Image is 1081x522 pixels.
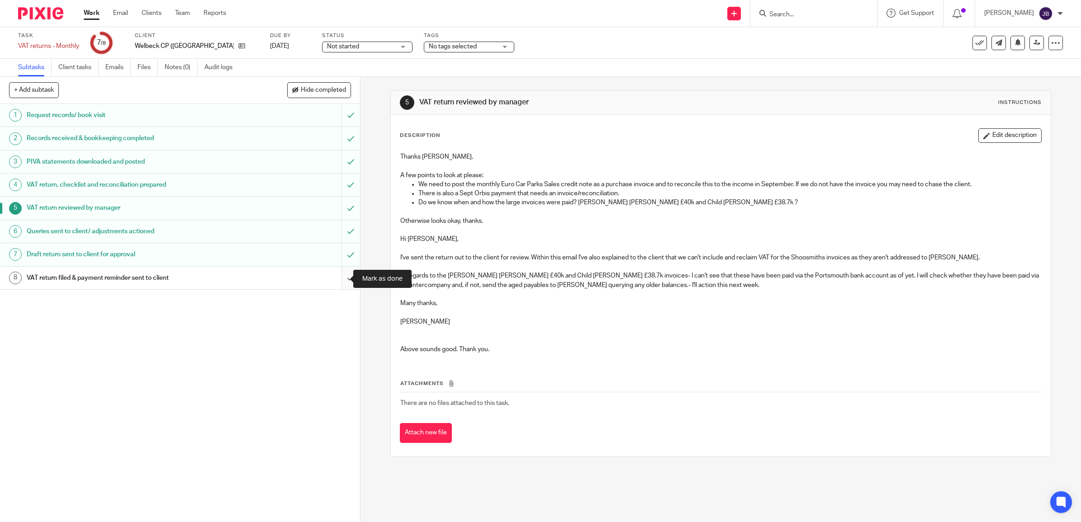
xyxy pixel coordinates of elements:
[400,171,1041,180] p: A few points to look at please:
[270,43,289,49] span: [DATE]
[400,400,509,406] span: There are no files attached to this task.
[400,95,414,110] div: 5
[400,299,1041,308] p: Many thanks,
[27,155,231,169] h1: PIVA statements downloaded and posted
[9,155,22,168] div: 3
[418,180,1041,189] p: We need to post the monthly Euro Car Parks Sales credit note as a purchase invoice and to reconci...
[400,271,1041,290] p: In regards to the [PERSON_NAME] [PERSON_NAME] £40k and Child [PERSON_NAME] £38.7k invoices- I can...
[400,235,1041,244] p: Hi [PERSON_NAME],
[400,152,1041,161] p: Thanks [PERSON_NAME],
[18,59,52,76] a: Subtasks
[400,132,440,139] p: Description
[175,9,190,18] a: Team
[58,59,99,76] a: Client tasks
[424,32,514,39] label: Tags
[9,82,59,98] button: + Add subtask
[301,87,346,94] span: Hide completed
[400,317,1041,326] p: [PERSON_NAME]
[27,225,231,238] h1: Queries sent to client/ adjustments actioned
[9,109,22,122] div: 1
[18,42,79,51] div: VAT returns - Monthly
[984,9,1034,18] p: [PERSON_NAME]
[400,423,452,443] button: Attach new file
[998,99,1042,106] div: Instructions
[27,201,231,215] h1: VAT return reviewed by manager
[142,9,161,18] a: Clients
[400,253,1041,262] p: I've sent the return out to the client for review. Within this email I've also explained to the c...
[9,248,22,261] div: 7
[18,32,79,39] label: Task
[27,132,231,145] h1: Records received & bookkeeping completed
[204,9,226,18] a: Reports
[27,271,231,285] h1: VAT return filed & payment reminder sent to client
[419,98,740,107] h1: VAT return reviewed by manager
[287,82,351,98] button: Hide completed
[270,32,311,39] label: Due by
[418,198,1041,207] p: Do we know when and how the large invoices were paid? [PERSON_NAME] [PERSON_NAME] £40k and Child ...
[9,132,22,145] div: 2
[9,202,22,215] div: 5
[105,59,131,76] a: Emails
[400,381,444,386] span: Attachments
[9,272,22,284] div: 8
[204,59,239,76] a: Audit logs
[27,248,231,261] h1: Draft return sent to client for approval
[97,38,106,48] div: 7
[429,43,477,50] span: No tags selected
[978,128,1042,143] button: Edit description
[165,59,198,76] a: Notes (0)
[1038,6,1053,21] img: svg%3E
[113,9,128,18] a: Email
[137,59,158,76] a: Files
[135,42,234,51] p: Welbeck CP ([GEOGRAPHIC_DATA]) Ltd
[400,345,1041,354] p: Above sounds good. Thank you.
[9,225,22,238] div: 6
[101,41,106,46] small: /8
[27,178,231,192] h1: VAT return, checklist and reconciliation prepared
[418,189,1041,198] p: There is also a Sept Orbis payment that needs an invoice/reconciliation.
[768,11,850,19] input: Search
[84,9,100,18] a: Work
[400,216,1041,226] p: Otherwise looks okay, thanks.
[322,32,412,39] label: Status
[899,10,934,16] span: Get Support
[135,32,259,39] label: Client
[18,7,63,19] img: Pixie
[9,179,22,191] div: 4
[327,43,359,50] span: Not started
[27,108,231,122] h1: Request records/ book visit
